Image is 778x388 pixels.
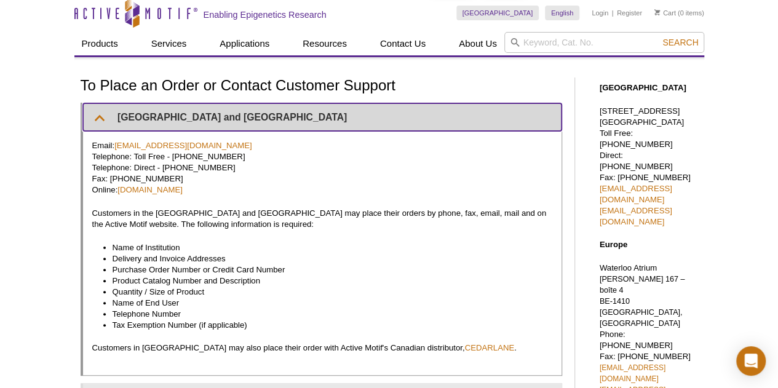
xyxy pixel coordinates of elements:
[83,103,562,131] summary: [GEOGRAPHIC_DATA] and [GEOGRAPHIC_DATA]
[81,77,562,95] h1: To Place an Order or Contact Customer Support
[654,9,660,15] img: Your Cart
[113,275,540,287] li: Product Catalog Number and Description
[600,206,672,226] a: [EMAIL_ADDRESS][DOMAIN_NAME]
[504,32,704,53] input: Keyword, Cat. No.
[662,38,698,47] span: Search
[113,253,540,264] li: Delivery and Invoice Addresses
[117,185,183,194] a: [DOMAIN_NAME]
[654,6,704,20] li: (0 items)
[114,141,252,150] a: [EMAIL_ADDRESS][DOMAIN_NAME]
[451,32,504,55] a: About Us
[600,184,672,204] a: [EMAIL_ADDRESS][DOMAIN_NAME]
[113,264,540,275] li: Purchase Order Number or Credit Card Number
[113,242,540,253] li: Name of Institution
[600,363,665,383] a: [EMAIL_ADDRESS][DOMAIN_NAME]
[204,9,327,20] h2: Enabling Epigenetics Research
[144,32,194,55] a: Services
[617,9,642,17] a: Register
[545,6,579,20] a: English
[456,6,539,20] a: [GEOGRAPHIC_DATA]
[92,140,552,196] p: Email: Telephone: Toll Free - [PHONE_NUMBER] Telephone: Direct - [PHONE_NUMBER] Fax: [PHONE_NUMBE...
[92,342,552,354] p: Customers in [GEOGRAPHIC_DATA] may also place their order with Active Motif's Canadian distributo...
[612,6,614,20] li: |
[736,346,766,376] div: Open Intercom Messenger
[600,240,627,249] strong: Europe
[74,32,125,55] a: Products
[464,343,514,352] a: CEDARLANE
[113,298,540,309] li: Name of End User
[592,9,608,17] a: Login
[373,32,433,55] a: Contact Us
[92,208,552,230] p: Customers in the [GEOGRAPHIC_DATA] and [GEOGRAPHIC_DATA] may place their orders by phone, fax, em...
[113,320,540,331] li: Tax Exemption Number (if applicable)
[659,37,702,48] button: Search
[654,9,676,17] a: Cart
[212,32,277,55] a: Applications
[295,32,354,55] a: Resources
[600,106,698,228] p: [STREET_ADDRESS] [GEOGRAPHIC_DATA] Toll Free: [PHONE_NUMBER] Direct: [PHONE_NUMBER] Fax: [PHONE_N...
[600,275,685,328] span: [PERSON_NAME] 167 – boîte 4 BE-1410 [GEOGRAPHIC_DATA], [GEOGRAPHIC_DATA]
[600,83,686,92] strong: [GEOGRAPHIC_DATA]
[113,287,540,298] li: Quantity / Size of Product
[113,309,540,320] li: Telephone Number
